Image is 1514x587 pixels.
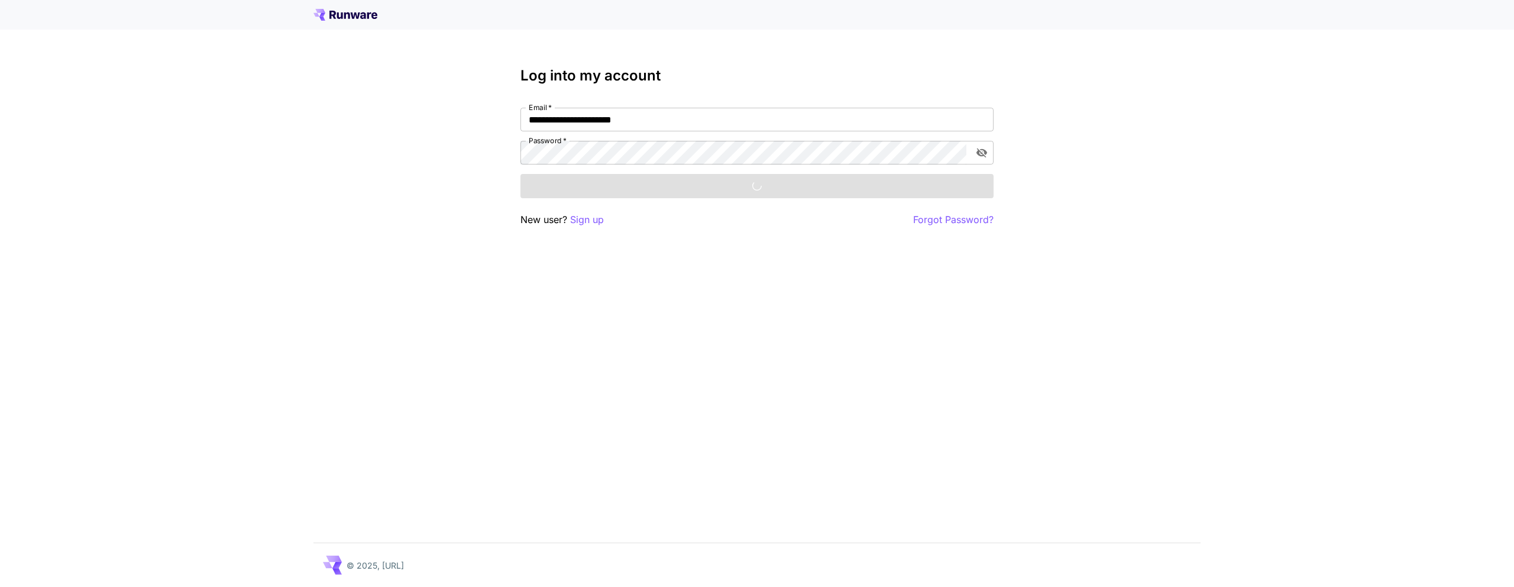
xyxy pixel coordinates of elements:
p: © 2025, [URL] [347,559,404,572]
p: New user? [520,212,604,227]
label: Password [529,136,567,146]
button: Sign up [570,212,604,227]
label: Email [529,102,552,112]
button: toggle password visibility [971,142,992,163]
button: Forgot Password? [913,212,994,227]
h3: Log into my account [520,67,994,84]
